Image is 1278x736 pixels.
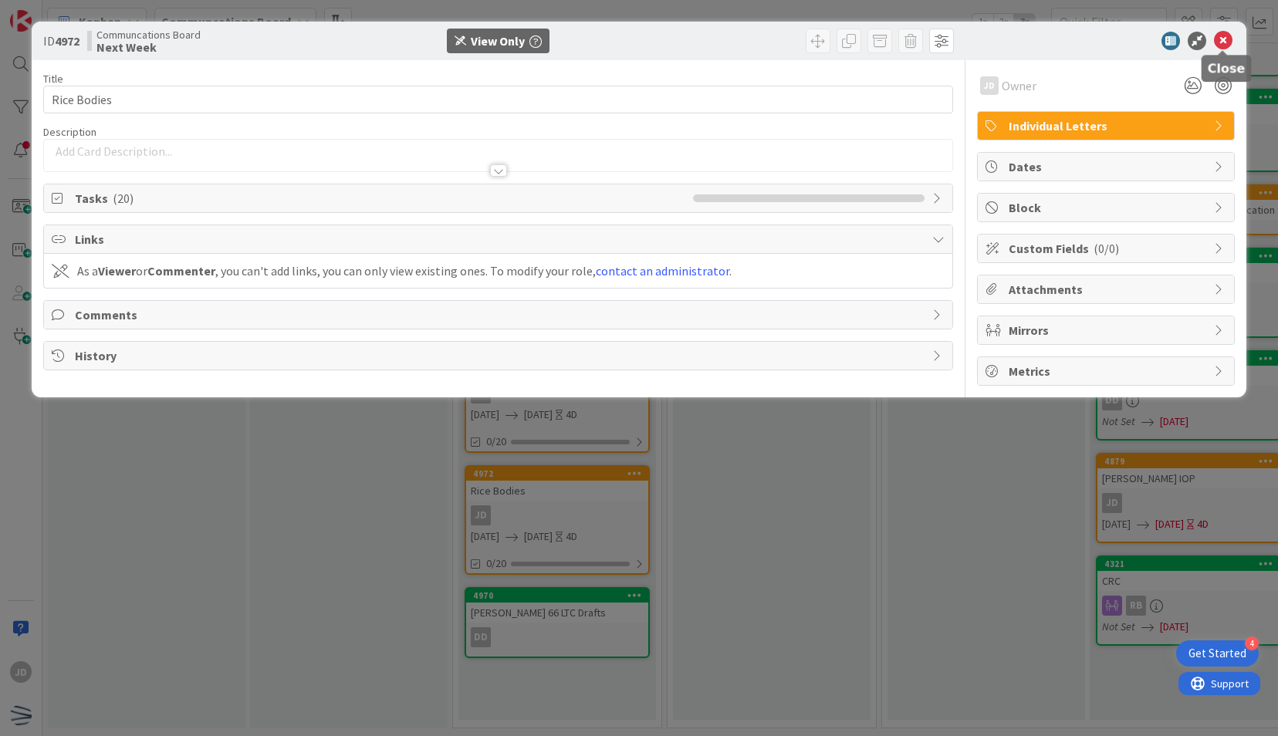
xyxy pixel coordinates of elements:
[1176,640,1259,667] div: Open Get Started checklist, remaining modules: 4
[1094,241,1119,256] span: ( 0/0 )
[75,189,685,208] span: Tasks
[1245,636,1259,650] div: 4
[43,32,79,50] span: ID
[1009,157,1206,176] span: Dates
[75,230,924,248] span: Links
[98,263,136,279] b: Viewer
[75,346,924,365] span: History
[1009,280,1206,299] span: Attachments
[75,306,924,324] span: Comments
[32,2,70,21] span: Support
[77,262,732,280] div: As a or , you can't add links, you can only view existing ones. To modify your role, .
[96,29,201,41] span: Communcations Board
[147,263,215,279] b: Commenter
[55,33,79,49] b: 4972
[1009,239,1206,258] span: Custom Fields
[980,76,999,95] div: JD
[1009,198,1206,217] span: Block
[1188,646,1246,661] div: Get Started
[43,125,96,139] span: Description
[471,32,525,50] div: View Only
[1009,116,1206,135] span: Individual Letters
[43,86,952,113] input: type card name here...
[1009,362,1206,380] span: Metrics
[1009,321,1206,339] span: Mirrors
[96,41,201,53] b: Next Week
[113,191,134,206] span: ( 20 )
[1208,61,1246,76] h5: Close
[596,263,729,279] a: contact an administrator
[1002,76,1036,95] span: Owner
[43,72,63,86] label: Title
